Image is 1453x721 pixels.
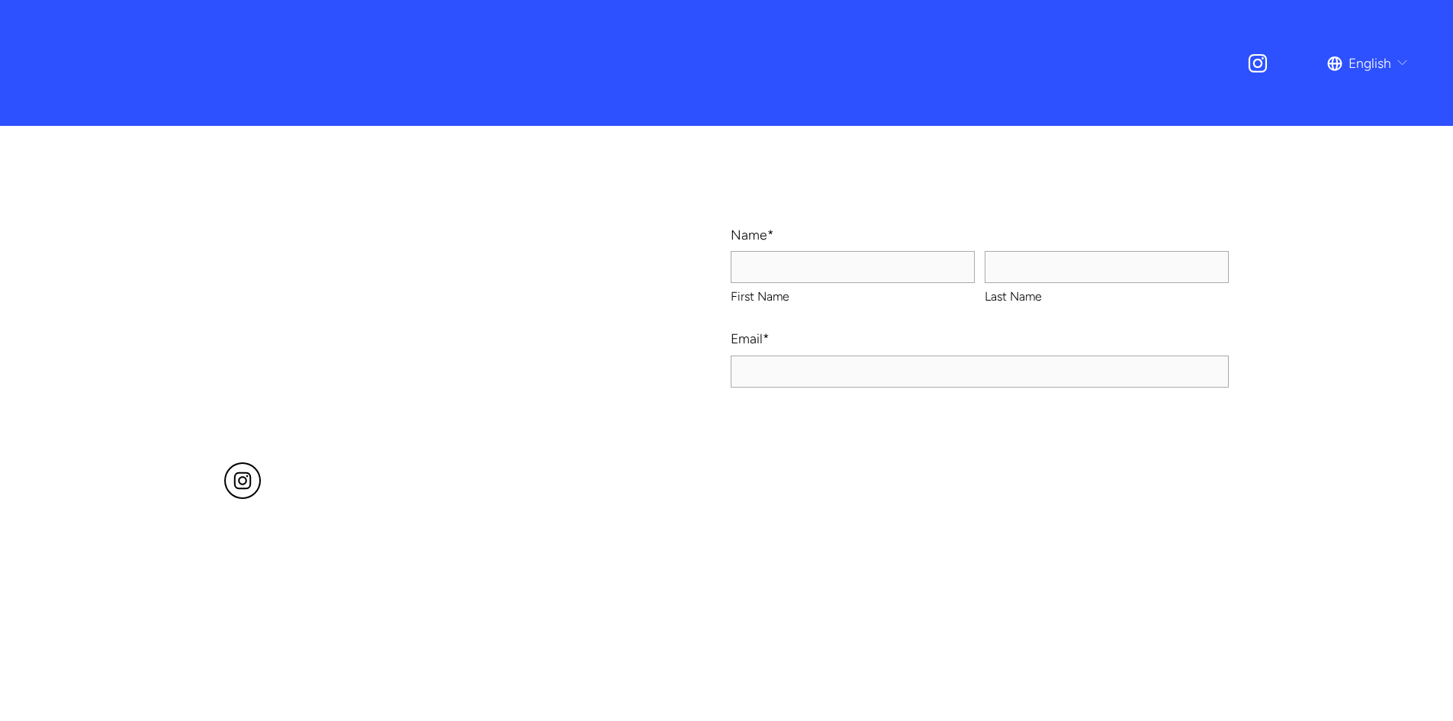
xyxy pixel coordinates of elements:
[1246,52,1269,75] a: Instagram
[1327,50,1410,76] div: language picker
[985,286,1229,308] span: Last Name
[731,286,975,308] span: First Name
[731,327,1229,351] label: Email
[224,462,261,499] a: Instagram
[731,223,773,247] legend: Name
[1349,51,1391,76] span: English
[985,251,1229,283] input: Last Name
[731,251,975,283] input: First Name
